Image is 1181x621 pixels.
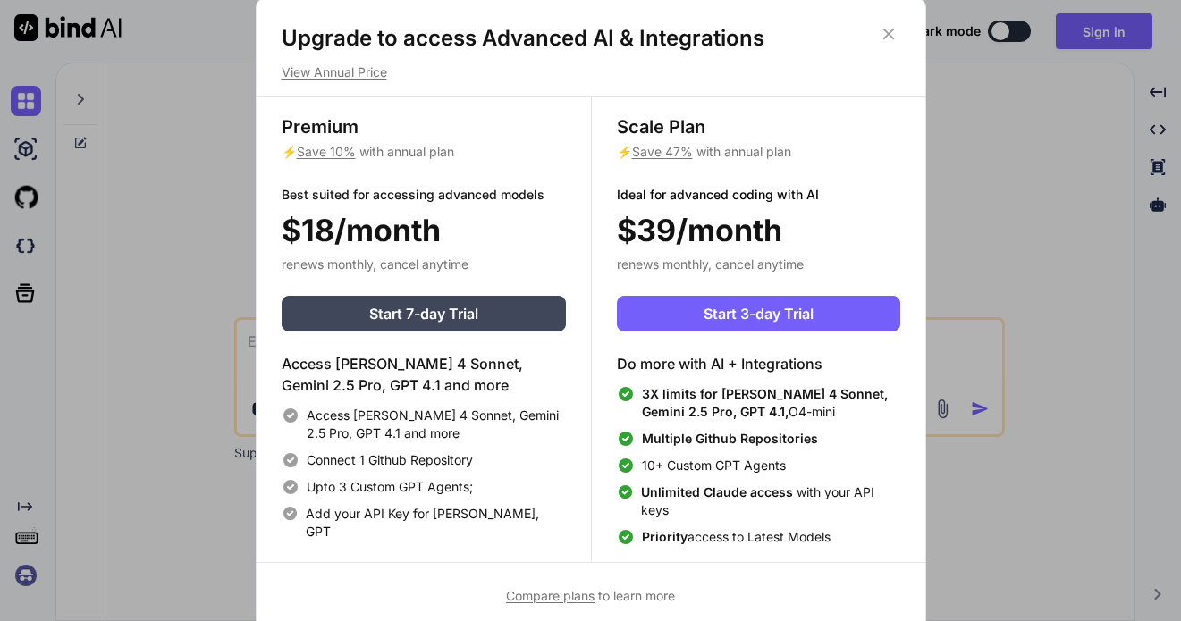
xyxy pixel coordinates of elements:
[282,207,441,253] span: $18/month
[282,256,468,272] span: renews monthly, cancel anytime
[617,114,900,139] h3: Scale Plan
[506,588,595,603] span: Compare plans
[617,143,900,161] p: ⚡ with annual plan
[642,529,688,544] span: Priority
[617,256,804,272] span: renews monthly, cancel anytime
[369,303,478,324] span: Start 7-day Trial
[307,407,566,442] span: Access [PERSON_NAME] 4 Sonnet, Gemini 2.5 Pro, GPT 4.1 and more
[642,457,786,474] span: 10+ Custom GPT Agents
[642,431,818,446] span: Multiple Github Repositories
[642,385,900,421] span: O4-mini
[704,303,814,324] span: Start 3-day Trial
[642,528,831,546] span: access to Latest Models
[617,207,782,253] span: $39/month
[617,186,900,204] p: Ideal for advanced coding with AI
[641,483,899,519] span: with your API keys
[617,296,900,331] button: Start 3-day Trial
[641,484,797,499] span: Unlimited Claude access
[632,144,693,159] span: Save 47%
[506,588,675,603] span: to learn more
[282,114,566,139] h3: Premium
[282,24,900,53] h1: Upgrade to access Advanced AI & Integrations
[307,478,473,496] span: Upto 3 Custom GPT Agents;
[297,144,356,159] span: Save 10%
[282,143,566,161] p: ⚡ with annual plan
[282,296,566,331] button: Start 7-day Trial
[282,186,566,204] p: Best suited for accessing advanced models
[282,63,900,81] p: View Annual Price
[642,386,888,419] span: 3X limits for [PERSON_NAME] 4 Sonnet, Gemini 2.5 Pro, GPT 4.1,
[617,353,900,374] h4: Do more with AI + Integrations
[282,353,566,396] h4: Access [PERSON_NAME] 4 Sonnet, Gemini 2.5 Pro, GPT 4.1 and more
[307,451,473,469] span: Connect 1 Github Repository
[306,505,565,541] span: Add your API Key for [PERSON_NAME], GPT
